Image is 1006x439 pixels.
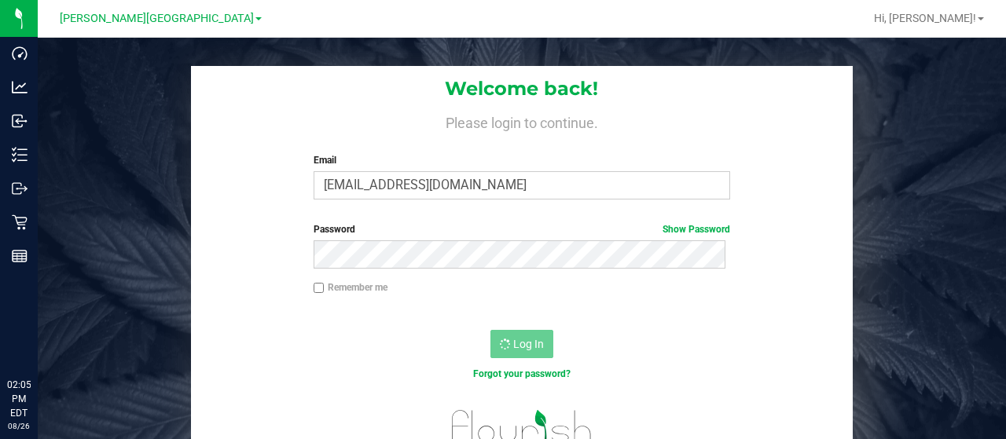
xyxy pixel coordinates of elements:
button: Log In [490,330,553,358]
inline-svg: Dashboard [12,46,28,61]
h4: Please login to continue. [191,112,852,131]
span: [PERSON_NAME][GEOGRAPHIC_DATA] [60,12,254,25]
span: Log In [513,338,544,350]
label: Remember me [314,280,387,294]
inline-svg: Retail [12,214,28,230]
inline-svg: Outbound [12,181,28,196]
p: 08/26 [7,420,31,432]
input: Remember me [314,283,325,294]
label: Email [314,153,731,167]
a: Forgot your password? [473,368,571,379]
p: 02:05 PM EDT [7,378,31,420]
inline-svg: Inbound [12,113,28,129]
a: Show Password [663,224,730,235]
inline-svg: Reports [12,248,28,264]
span: Password [314,224,355,235]
inline-svg: Analytics [12,79,28,95]
h1: Welcome back! [191,79,852,99]
span: Hi, [PERSON_NAME]! [874,12,976,24]
inline-svg: Inventory [12,147,28,163]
